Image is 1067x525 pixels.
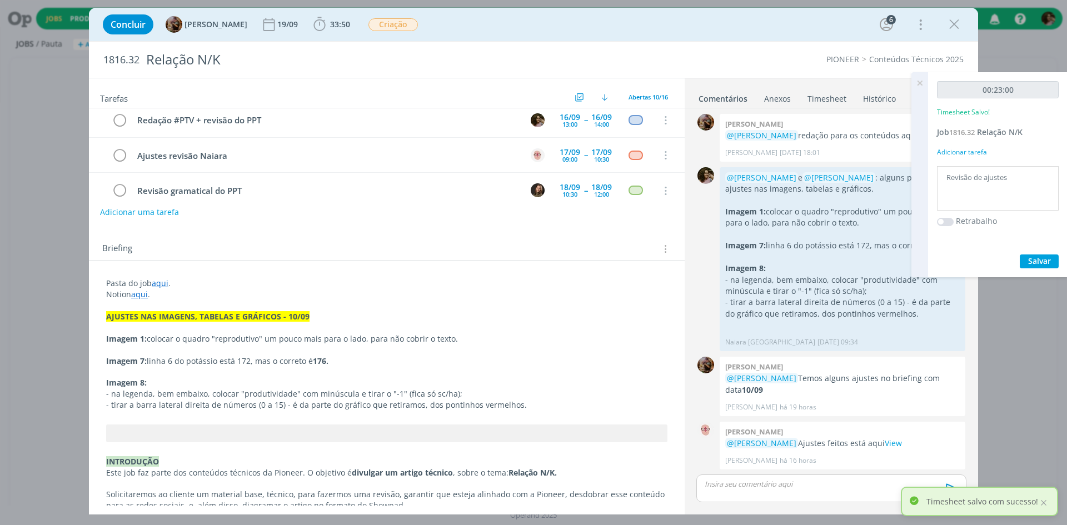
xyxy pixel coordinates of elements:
[725,263,766,273] strong: Imagem 8:
[698,88,748,104] a: Comentários
[764,93,791,104] div: Anexos
[727,130,796,141] span: @[PERSON_NAME]
[937,147,1059,157] div: Adicionar tarefa
[142,46,601,73] div: Relação N/K
[725,240,960,251] p: linha 6 do potássio está 172, mas o correto é
[100,91,128,104] span: Tarefas
[780,402,816,412] span: há 19 horas
[804,172,874,183] span: @[PERSON_NAME]
[807,88,847,104] a: Timesheet
[725,172,960,195] p: e : alguns poucos ajustes nas imagens, tabelas e gráficos.
[956,215,997,227] label: Retrabalho
[152,278,168,288] a: aqui
[926,496,1038,507] p: Timesheet salvo com sucesso!
[166,16,182,33] img: A
[725,362,783,372] b: [PERSON_NAME]
[562,191,577,197] div: 10:30
[368,18,418,31] span: Criação
[725,337,815,347] p: Naiara [GEOGRAPHIC_DATA]
[725,427,783,437] b: [PERSON_NAME]
[106,356,667,367] p: linha 6 do potássio está 172, mas o correto é
[106,278,667,289] p: Pasta do job .
[697,357,714,373] img: A
[826,54,859,64] a: PIONEER
[453,467,508,478] span: , sobre o tema:
[106,289,667,300] p: Notion .
[725,130,960,141] p: redação para os conteúdos aqui:
[725,274,960,297] p: - na legenda, bem embaixo, colocar "produtividade" com minúscula e tirar o "-1" (fica só sc/ha);
[562,121,577,127] div: 13:00
[560,183,580,191] div: 18/09
[313,356,328,366] strong: 176.
[89,8,978,514] div: dialog
[584,187,587,194] span: --
[725,206,960,229] p: colocar o quadro "reprodutivo" um pouco mais para o lado, para não cobrir o texto.
[531,113,545,127] img: N
[742,384,763,395] strong: 10/09
[529,112,546,128] button: N
[106,311,310,322] strong: AJUSTES NAS IMAGENS, TABELAS E GRÁFICOS - 10/09
[103,14,153,34] button: Concluir
[1020,254,1059,268] button: Salvar
[311,16,353,33] button: 33:50
[560,148,580,156] div: 17/09
[697,114,714,131] img: A
[185,21,247,28] span: [PERSON_NAME]
[725,297,960,319] p: - tirar a barra lateral direita de números (0 a 15) - é da parte do gráfico que retiramos, dos po...
[560,113,580,121] div: 16/09
[629,93,668,101] span: Abertas 10/16
[885,438,902,448] a: View
[330,19,350,29] span: 33:50
[725,206,766,217] strong: Imagem 1:
[725,148,777,158] p: [PERSON_NAME]
[725,119,783,129] b: [PERSON_NAME]
[531,183,545,197] img: J
[277,21,300,28] div: 19/09
[591,148,612,156] div: 17/09
[725,456,777,466] p: [PERSON_NAME]
[591,113,612,121] div: 16/09
[106,456,159,467] strong: INTRODUÇÃO
[780,456,816,466] span: há 16 horas
[591,183,612,191] div: 18/09
[106,489,667,511] p: Solicitaremos ao cliente um material base, técnico, para fazermos uma revisão, garantir que estej...
[584,151,587,159] span: --
[584,116,587,124] span: --
[131,289,148,299] a: aqui
[106,388,667,399] p: - na legenda, bem embaixo, colocar "produtividade" com minúscula e tirar o "-1" (fica só sc/ha);
[529,147,546,163] button: A
[697,422,714,438] img: A
[106,356,147,366] strong: Imagem 7:
[132,184,520,198] div: Revisão gramatical do PPT
[949,127,975,137] span: 1816.32
[937,127,1023,137] a: Job1816.32Relação N/K
[727,373,796,383] span: @[PERSON_NAME]
[1028,256,1051,266] span: Salvar
[886,15,896,24] div: 6
[862,88,896,104] a: Histórico
[727,172,796,183] span: @[PERSON_NAME]
[106,377,147,388] strong: Imagem 8:
[400,467,453,478] strong: artigo técnico
[594,156,609,162] div: 10:30
[368,18,418,32] button: Criação
[869,54,964,64] a: Conteúdos Técnicos 2025
[725,402,777,412] p: [PERSON_NAME]
[529,182,546,199] button: J
[817,337,858,347] span: [DATE] 09:34
[111,20,146,29] span: Concluir
[132,149,520,163] div: Ajustes revisão Naiara
[102,242,132,256] span: Briefing
[106,399,667,411] p: - tirar a barra lateral direita de números (0 a 15) - é da parte do gráfico que retiramos, dos po...
[106,467,352,478] span: Este job faz parte dos conteúdos técnicos da Pioneer. O objetivo é
[594,191,609,197] div: 12:00
[725,240,766,251] strong: Imagem 7:
[594,121,609,127] div: 14:00
[725,438,960,449] p: Ajustes feitos está aqui
[508,467,557,478] strong: Relação N/K.
[601,94,608,101] img: arrow-down.svg
[697,167,714,184] img: N
[780,148,820,158] span: [DATE] 18:01
[166,16,247,33] button: A[PERSON_NAME]
[937,107,990,117] p: Timesheet Salvo!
